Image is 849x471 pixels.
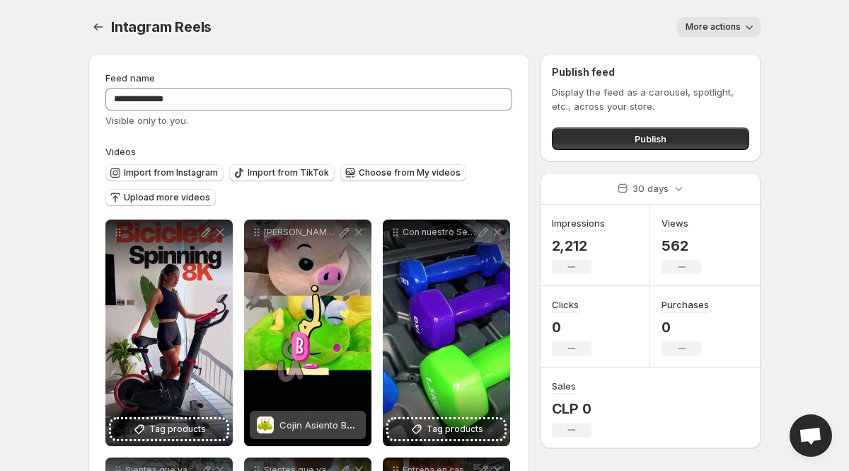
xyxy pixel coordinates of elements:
p: 0 [552,319,591,336]
span: Choose from My videos [359,167,461,178]
p: 2,212 [552,237,605,254]
div: Tag products [105,220,233,446]
p: [PERSON_NAME] a tu beb la seguridad y comodidad que merece Nuestro Cojn Asiento Cerdito lo acompa... [264,227,337,238]
div: Con nuestro Set de Mancuernas 6KG podrs tonificar ganar fuerza y mantenerte en forma de manera pr... [383,220,510,446]
button: Choose from My videos [340,164,466,181]
button: More actions [677,17,761,37]
div: Open chat [790,414,832,457]
button: Tag products [111,419,227,439]
span: Import from TikTok [248,167,329,178]
p: 30 days [633,181,669,195]
span: Cojin Asiento Bebe Seguridad Y Apoyo [PERSON_NAME] [279,419,526,431]
h3: Purchases [662,297,709,312]
h3: Views [662,216,688,230]
p: Display the feed as a carousel, spotlight, etc., across your store. [552,85,749,113]
p: Con nuestro Set de Mancuernas 6KG podrs tonificar ganar fuerza y mantenerte en forma de manera pr... [403,227,476,238]
span: Visible only to you. [105,115,188,126]
p: 562 [662,237,701,254]
span: Videos [105,146,136,157]
button: Publish [552,127,749,150]
span: Intagram Reels [111,18,212,35]
span: Tag products [427,422,483,436]
span: More actions [686,21,741,33]
span: Import from Instagram [124,167,218,178]
button: Tag products [388,419,504,439]
button: Settings [88,17,108,37]
div: [PERSON_NAME] a tu beb la seguridad y comodidad que merece Nuestro Cojn Asiento Cerdito lo acompa... [244,220,371,446]
h3: Clicks [552,297,579,312]
span: Upload more videos [124,192,210,203]
button: Upload more videos [105,189,216,206]
img: Cojin Asiento Bebe Seguridad Y Apoyo Rey Ranita [257,416,274,433]
h3: Sales [552,379,576,393]
h2: Publish feed [552,65,749,79]
p: 0 [662,319,709,336]
span: Publish [635,132,666,146]
span: Tag products [149,422,206,436]
button: Import from Instagram [105,164,224,181]
span: Feed name [105,72,155,84]
button: Import from TikTok [229,164,335,181]
p: CLP 0 [552,400,591,417]
h3: Impressions [552,216,605,230]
